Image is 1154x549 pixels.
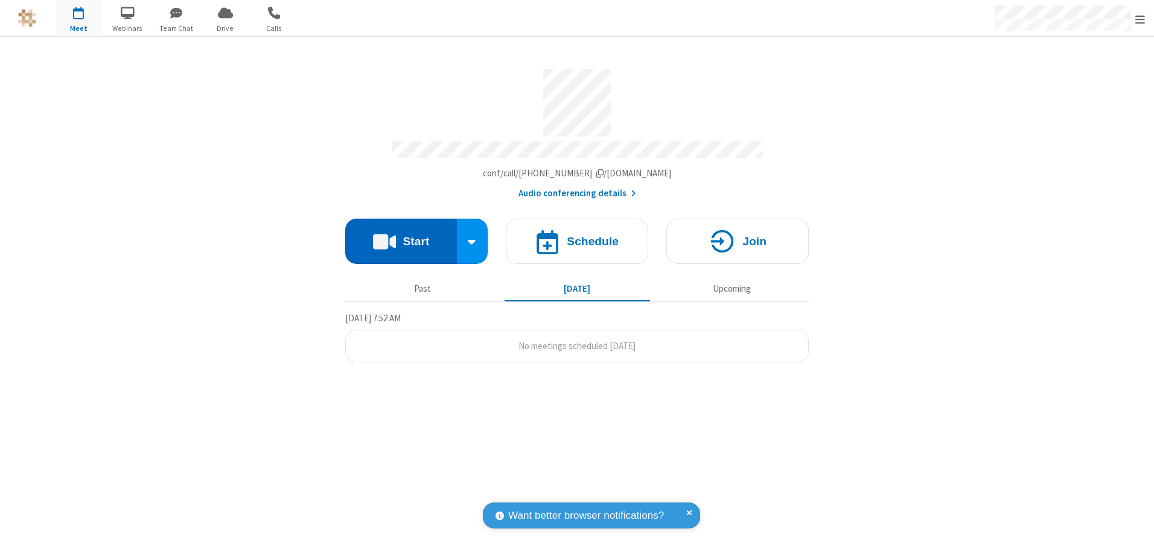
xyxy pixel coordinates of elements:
span: Drive [203,23,248,34]
h4: Start [403,236,429,247]
span: Copy my meeting room link [483,167,672,179]
h4: Schedule [567,236,619,247]
span: Want better browser notifications? [508,508,664,524]
button: Past [350,277,496,300]
button: Start [345,219,457,264]
button: Join [666,219,809,264]
span: Calls [252,23,297,34]
span: [DATE] 7:52 AM [345,312,401,324]
span: Webinars [105,23,150,34]
span: Meet [56,23,101,34]
h4: Join [742,236,767,247]
span: No meetings scheduled [DATE] [518,340,636,352]
button: Audio conferencing details [518,187,636,201]
section: Today's Meetings [345,311,809,363]
span: Team Chat [154,23,199,34]
section: Account details [345,60,809,201]
img: QA Selenium DO NOT DELETE OR CHANGE [18,9,36,27]
button: Copy my meeting room linkCopy my meeting room link [483,167,672,181]
div: Start conference options [457,219,488,264]
button: Upcoming [659,277,805,300]
button: [DATE] [505,277,650,300]
button: Schedule [506,219,648,264]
